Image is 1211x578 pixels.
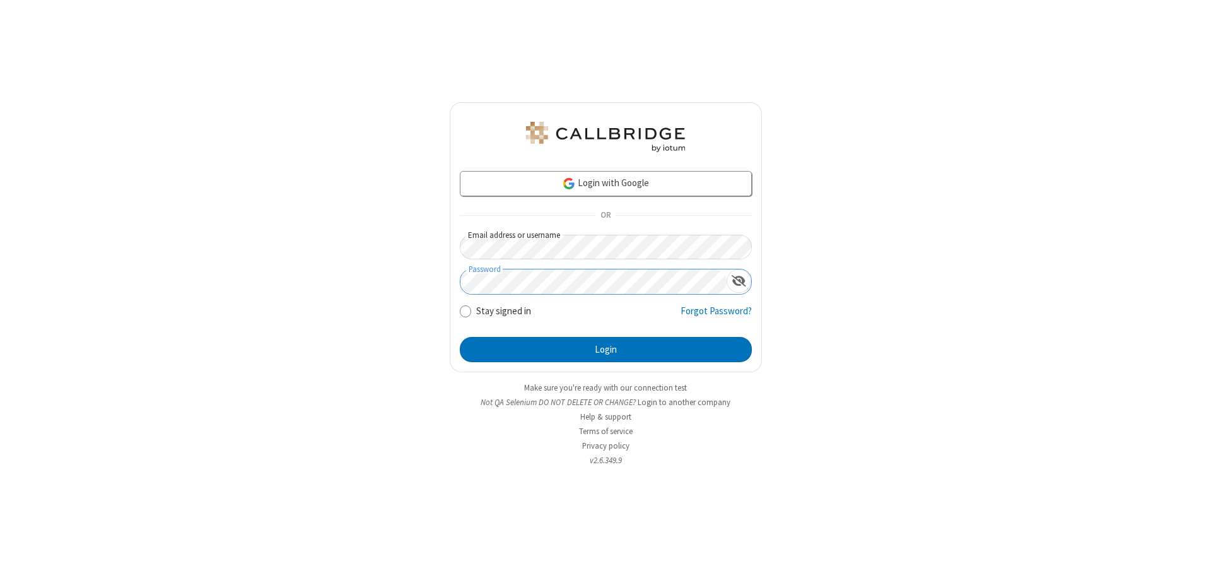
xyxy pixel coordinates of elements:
button: Login [460,337,752,362]
input: Email address or username [460,235,752,259]
a: Forgot Password? [681,304,752,328]
button: Login to another company [638,396,730,408]
div: Show password [727,269,751,293]
img: QA Selenium DO NOT DELETE OR CHANGE [524,122,687,152]
a: Help & support [580,411,631,422]
li: v2.6.349.9 [450,454,762,466]
a: Make sure you're ready with our connection test [524,382,687,393]
a: Privacy policy [582,440,629,451]
img: google-icon.png [562,177,576,191]
li: Not QA Selenium DO NOT DELETE OR CHANGE? [450,396,762,408]
span: OR [595,207,616,225]
a: Terms of service [579,426,633,437]
input: Password [460,269,727,294]
a: Login with Google [460,171,752,196]
label: Stay signed in [476,304,531,319]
